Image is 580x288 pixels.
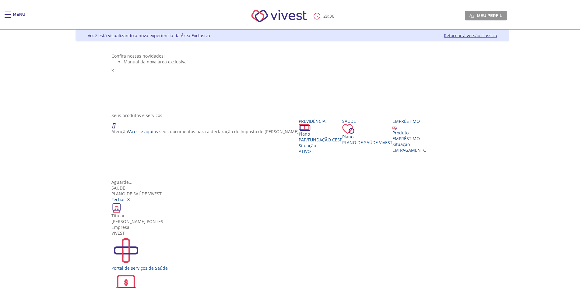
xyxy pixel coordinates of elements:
div: VIVEST [111,230,473,236]
a: Saúde PlanoPlano de Saúde VIVEST [342,118,392,145]
div: Você está visualizando a nova experiência da Área Exclusiva [88,33,210,38]
a: Fechar [111,197,131,202]
a: Meu perfil [465,11,507,20]
div: Empresa [111,224,473,230]
img: Vivest [244,3,314,29]
div: Saúde [111,185,473,191]
img: ico_dinheiro.png [299,124,311,131]
a: Portal de serviços de Saúde [111,236,473,271]
div: Plano [342,134,392,140]
div: Situação [299,143,342,148]
div: [PERSON_NAME] PONTES [111,219,473,224]
div: Seus produtos e serviços [111,112,473,118]
div: Produto [392,130,427,136]
div: Plano de Saúde VIVEST [111,185,473,197]
span: X [111,68,114,73]
div: Previdência [299,118,342,124]
div: Titular [111,213,473,219]
span: 36 [329,13,334,19]
span: Plano de Saúde VIVEST [342,140,392,145]
img: ico_coracao.png [342,124,354,134]
div: Aguarde... [111,179,473,185]
div: EMPRÉSTIMO [392,136,427,141]
span: Meu perfil [477,13,502,18]
span: Manual da nova área exclusiva [124,59,187,65]
a: Retornar à versão clássica [444,33,497,38]
div: Menu [13,12,25,24]
a: Acesse aqui [129,129,153,134]
img: ico_carteirinha.png [111,202,122,213]
img: ico_emprestimo.svg [392,125,397,130]
div: Empréstimo [392,118,427,124]
a: Previdência PlanoPAP/Fundação CESP SituaçãoAtivo [299,118,342,154]
span: Fechar [111,197,125,202]
span: EM PAGAMENTO [392,147,427,153]
span: PAP/Fundação CESP [299,137,342,143]
div: Confira nossas novidades! [111,53,473,59]
div: Portal de serviços de Saúde [111,265,473,271]
img: PortalSaude.svg [111,236,141,265]
section: <span lang="pt-BR" dir="ltr">Visualizador do Conteúdo da Web</span> 1 [111,53,473,106]
img: Meu perfil [469,14,474,18]
span: Ativo [299,148,311,154]
a: Empréstimo Produto EMPRÉSTIMO Situação EM PAGAMENTO [392,118,427,153]
div: Plano [299,131,342,137]
img: ico_atencao.png [111,118,122,129]
p: Atenção! os seus documentos para a declaração do Imposto de [PERSON_NAME] [111,129,299,134]
div: Saúde [342,118,392,124]
span: 29 [323,13,328,19]
div: : [314,13,336,20]
div: Situação [392,141,427,147]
